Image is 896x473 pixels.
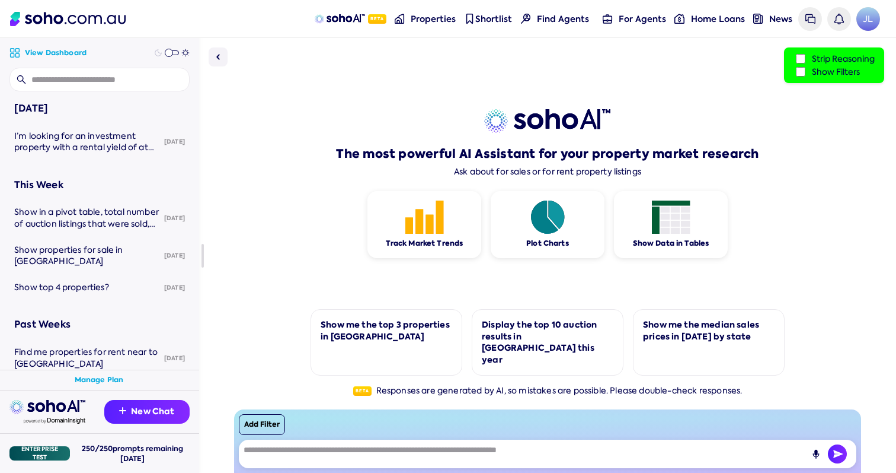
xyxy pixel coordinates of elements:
[9,199,159,237] a: Show in a pivot table, total number of auction listings that were sold, total withdrawn, total of...
[14,282,109,293] span: Show top 4 properties?
[793,52,875,65] label: Strip Reasoning
[834,14,844,24] img: bell icon
[14,101,185,116] div: [DATE]
[529,201,567,234] img: Feature 1 icon
[619,13,666,25] span: For Agents
[14,131,159,154] div: I’m looking for an investment property with a rental yield of at least 4% or higher in paddington
[828,445,847,464] img: Send icon
[353,386,372,396] span: Beta
[14,207,159,275] span: Show in a pivot table, total number of auction listings that were sold, total withdrawn, total of...
[10,12,126,26] img: Soho Logo
[796,67,805,77] input: Show Filters
[633,239,709,249] div: Show Data in Tables
[75,375,124,385] a: Manage Plan
[828,445,847,464] button: Send
[14,347,158,369] span: Find me properties for rent near to [GEOGRAPHIC_DATA]
[159,205,190,231] div: [DATE]
[793,65,875,78] label: Show Filters
[75,443,190,464] div: 250 / 250 prompts remaining [DATE]
[9,47,87,58] a: View Dashboard
[14,177,185,193] div: This Week
[465,14,475,24] img: shortlist-nav icon
[652,201,690,234] img: Feature 1 icon
[643,319,775,342] div: Show me the median sales prices in [DATE] by state
[526,239,569,249] div: Plot Charts
[769,13,792,25] span: News
[336,145,759,162] h1: The most powerful AI Assistant for your property market research
[9,400,85,414] img: sohoai logo
[521,14,531,24] img: Find agents icon
[211,50,225,64] img: Sidebar toggle icon
[14,282,159,294] div: Show top 4 properties?
[14,207,159,230] div: Show in a pivot table, total number of auction listings that were sold, total withdrawn, total of...
[321,319,452,342] div: Show me the top 3 properties in [GEOGRAPHIC_DATA]
[315,14,365,24] img: sohoAI logo
[353,385,743,397] div: Responses are generated by AI, so mistakes are possible. Please double-check responses.
[14,317,185,332] div: Past Weeks
[691,13,745,25] span: Home Loans
[753,14,763,24] img: news-nav icon
[24,418,85,424] img: Data provided by Domain Insight
[386,239,463,249] div: Track Market Trends
[159,243,190,269] div: [DATE]
[827,7,851,31] a: Notifications
[798,7,822,31] a: Messages
[796,54,805,64] input: Strip Reasoning
[9,339,159,377] a: Find me properties for rent near to [GEOGRAPHIC_DATA]
[9,237,159,275] a: Show properties for sale in [GEOGRAPHIC_DATA]
[104,400,190,424] button: New Chat
[159,129,190,155] div: [DATE]
[807,445,825,464] button: Record Audio
[454,167,641,177] div: Ask about for sales or for rent property listings
[484,109,610,133] img: sohoai logo
[9,446,70,461] div: Enterprise Test
[239,414,285,435] button: Add Filter
[805,14,815,24] img: messages icon
[411,13,456,25] span: Properties
[14,347,159,370] div: Find me properties for rent near to Melbourne University
[119,407,126,414] img: Recommendation icon
[856,7,880,31] span: JL
[14,245,159,268] div: Show properties for sale in mornington peninsula
[368,14,386,24] span: Beta
[405,201,444,234] img: Feature 1 icon
[159,345,190,372] div: [DATE]
[603,14,613,24] img: for-agents-nav icon
[674,14,684,24] img: for-agents-nav icon
[475,13,512,25] span: Shortlist
[14,245,123,267] span: Show properties for sale in [GEOGRAPHIC_DATA]
[9,123,159,161] a: I’m looking for an investment property with a rental yield of at least 4% or higher in [GEOGRAPHI...
[9,275,159,301] a: Show top 4 properties?
[856,7,880,31] a: Avatar of Jonathan Lui
[14,131,154,176] span: I’m looking for an investment property with a rental yield of at least 4% or higher in [GEOGRAPHI...
[395,14,405,24] img: properties-nav icon
[482,319,613,366] div: Display the top 10 auction results in [GEOGRAPHIC_DATA] this year
[537,13,589,25] span: Find Agents
[159,275,190,301] div: [DATE]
